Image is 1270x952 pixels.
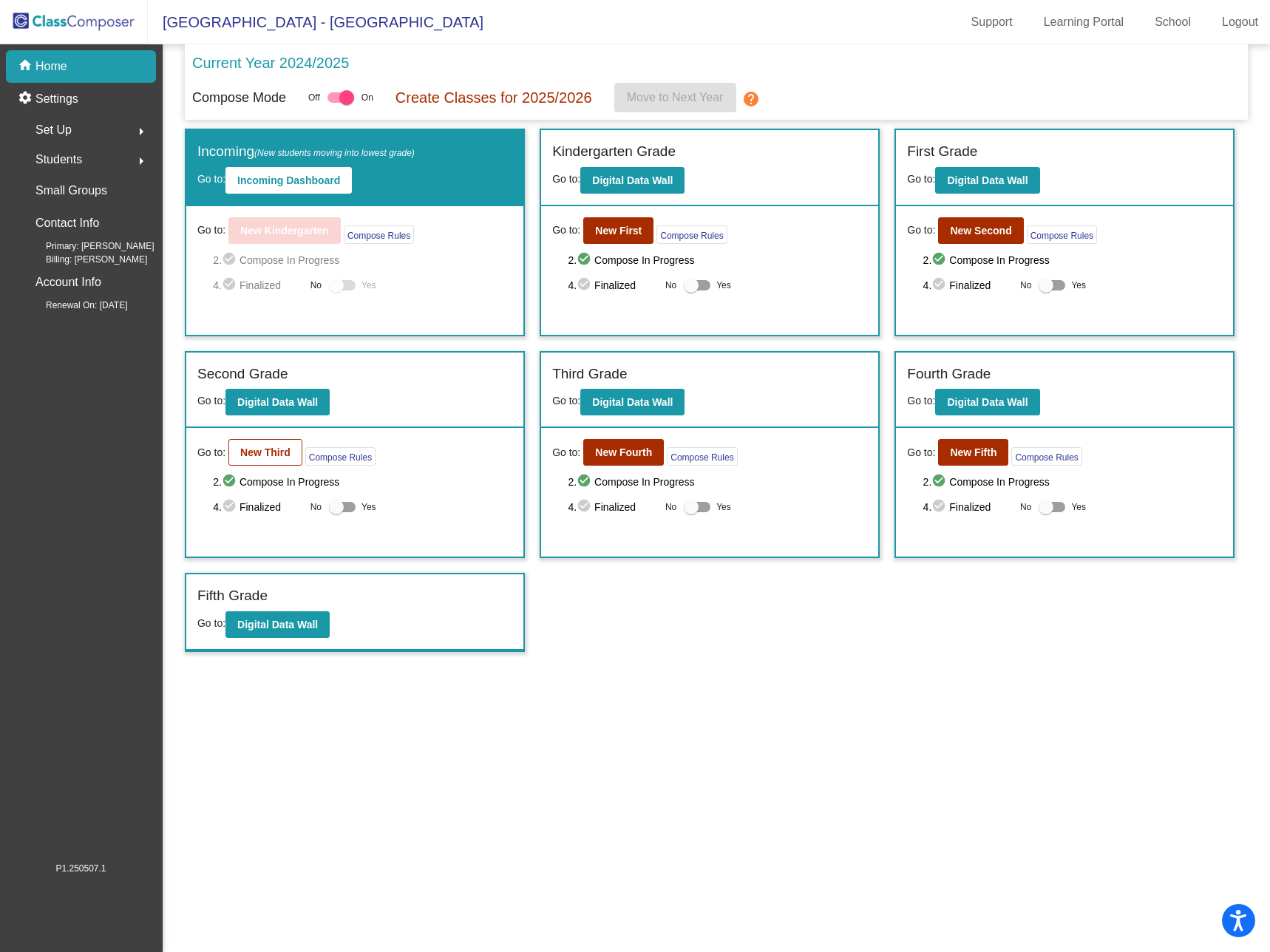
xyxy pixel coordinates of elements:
mat-icon: arrow_right [132,123,150,140]
span: Yes [361,276,376,294]
span: 2. Compose In Progress [213,473,512,491]
span: Yes [716,498,731,516]
button: Compose Rules [656,225,727,244]
span: Go to: [552,445,580,460]
b: Digital Data Wall [947,396,1028,408]
b: Digital Data Wall [947,174,1028,186]
span: On [361,91,373,104]
span: Go to: [552,173,580,185]
button: Compose Rules [305,447,376,466]
span: Off [308,91,320,104]
b: Digital Data Wall [592,174,673,186]
button: New Kindergarten [228,217,341,244]
mat-icon: check_circle [222,498,240,516]
mat-icon: check_circle [577,276,594,294]
button: New Fourth [583,439,664,466]
span: 4. Finalized [923,498,1013,516]
span: 4. Finalized [923,276,1013,294]
button: Digital Data Wall [225,611,330,638]
b: New First [595,225,642,237]
button: Compose Rules [1027,225,1097,244]
mat-icon: check_circle [931,251,949,269]
span: Go to: [197,445,225,460]
button: Digital Data Wall [935,389,1039,415]
b: Digital Data Wall [237,619,318,630]
span: Go to: [907,395,935,407]
button: Compose Rules [344,225,414,244]
mat-icon: check_circle [931,276,949,294]
mat-icon: check_circle [577,473,594,491]
button: New Fifth [938,439,1008,466]
label: Third Grade [552,364,627,385]
button: New Second [938,217,1023,244]
mat-icon: check_circle [577,251,594,269]
mat-icon: check_circle [931,498,949,516]
span: Go to: [552,222,580,238]
span: Renewal On: [DATE] [22,299,127,312]
span: No [665,279,676,292]
mat-icon: check_circle [222,276,240,294]
mat-icon: check_circle [931,473,949,491]
button: Digital Data Wall [225,389,330,415]
b: New Second [950,225,1011,237]
span: Go to: [197,617,225,629]
span: Go to: [197,222,225,238]
button: Incoming Dashboard [225,167,352,194]
mat-icon: check_circle [222,473,240,491]
span: Set Up [35,120,72,140]
span: (New students moving into lowest grade) [254,148,415,158]
span: Go to: [552,395,580,407]
mat-icon: check_circle [577,498,594,516]
button: Compose Rules [667,447,737,466]
span: No [310,279,322,292]
label: Second Grade [197,364,288,385]
span: Primary: [PERSON_NAME] [22,239,154,253]
span: Go to: [197,395,225,407]
p: Small Groups [35,180,107,201]
span: [GEOGRAPHIC_DATA] - [GEOGRAPHIC_DATA] [148,10,483,34]
button: New First [583,217,653,244]
b: New Fifth [950,446,996,458]
span: 2. Compose In Progress [923,473,1223,491]
mat-icon: arrow_right [132,152,150,170]
p: Contact Info [35,213,99,234]
span: Go to: [197,173,225,185]
a: Learning Portal [1032,10,1136,34]
b: New Third [240,446,291,458]
p: Compose Mode [192,88,286,108]
span: Yes [361,498,376,516]
span: 2. Compose In Progress [568,473,867,491]
label: Incoming [197,141,415,163]
button: Digital Data Wall [935,167,1039,194]
span: 4. Finalized [568,498,657,516]
b: New Fourth [595,446,652,458]
b: Digital Data Wall [592,396,673,408]
mat-icon: help [742,90,760,108]
label: Fifth Grade [197,585,268,607]
button: New Third [228,439,302,466]
button: Digital Data Wall [580,389,685,415]
span: 2. Compose In Progress [923,251,1223,269]
b: Incoming Dashboard [237,174,340,186]
span: Yes [1071,498,1086,516]
span: 2. Compose In Progress [568,251,867,269]
span: 2. Compose In Progress [213,251,512,269]
span: Yes [1071,276,1086,294]
p: Settings [35,90,78,108]
span: 4. Finalized [213,498,302,516]
span: 4. Finalized [213,276,302,294]
span: No [1020,500,1031,514]
a: Logout [1210,10,1270,34]
span: No [665,500,676,514]
p: Current Year 2024/2025 [192,52,349,74]
span: Move to Next Year [627,91,724,103]
button: Compose Rules [1011,447,1081,466]
button: Move to Next Year [614,83,736,112]
button: Digital Data Wall [580,167,685,194]
span: Students [35,149,82,170]
span: No [310,500,322,514]
p: Account Info [35,272,101,293]
mat-icon: home [18,58,35,75]
mat-icon: settings [18,90,35,108]
p: Home [35,58,67,75]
